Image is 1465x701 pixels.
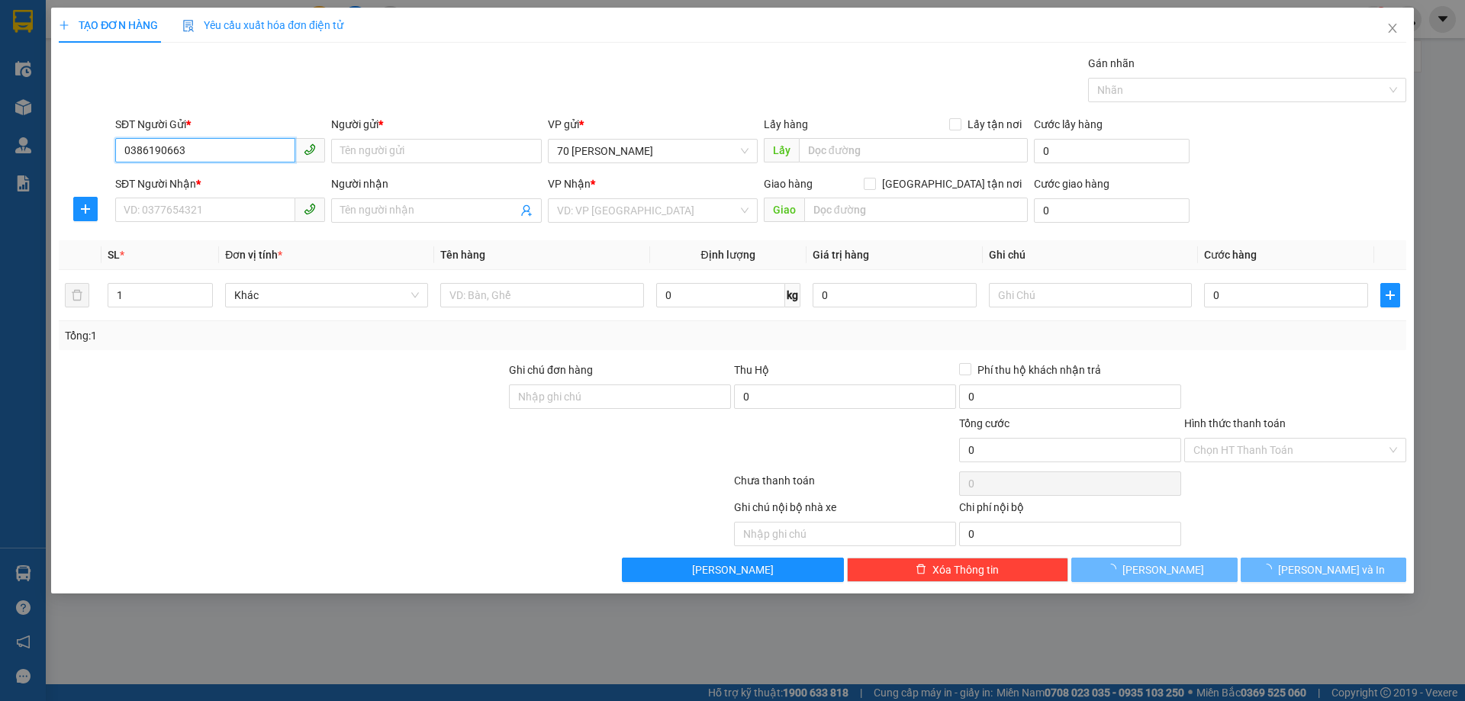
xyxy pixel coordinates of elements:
span: loading [1261,564,1278,574]
span: Đơn vị tính [225,249,282,261]
span: [GEOGRAPHIC_DATA] tận nơi [876,175,1028,192]
span: Lấy hàng [764,118,808,130]
span: 70 Nguyễn Hữu Huân [557,140,749,162]
button: [PERSON_NAME] [1071,558,1237,582]
span: plus [59,20,69,31]
label: Cước giao hàng [1034,178,1109,190]
span: Khác [234,284,419,307]
label: Gán nhãn [1088,57,1135,69]
span: Giá trị hàng [813,249,869,261]
input: VD: Bàn, Ghế [440,283,643,307]
div: Chi phí nội bộ [959,499,1181,522]
span: VP Nhận [548,178,591,190]
input: Ghi Chú [989,283,1192,307]
span: Giao [764,198,804,222]
div: Chưa thanh toán [732,472,958,499]
input: Cước giao hàng [1034,198,1190,223]
span: phone [304,143,316,156]
label: Hình thức thanh toán [1184,417,1286,429]
div: Người gửi [331,116,541,133]
span: Thu Hộ [734,364,769,376]
button: delete [65,283,89,307]
span: Yêu cầu xuất hóa đơn điện tử [182,19,343,31]
input: Dọc đường [799,138,1028,162]
input: Cước lấy hàng [1034,139,1190,163]
button: plus [1380,283,1400,307]
span: plus [74,203,97,215]
span: TẠO ĐƠN HÀNG [59,19,158,31]
span: Phí thu hộ khách nhận trả [971,362,1107,378]
div: VP gửi [548,116,758,133]
div: Tổng: 1 [65,327,565,344]
button: plus [73,197,98,221]
button: Close [1371,8,1414,50]
input: Ghi chú đơn hàng [509,384,731,409]
span: phone [304,203,316,215]
span: [PERSON_NAME] [1122,561,1204,578]
span: [PERSON_NAME] [692,561,774,578]
span: Giao hàng [764,178,813,190]
div: Người nhận [331,175,541,192]
div: SĐT Người Nhận [115,175,325,192]
span: kg [785,283,800,307]
span: Lấy [764,138,799,162]
span: delete [916,564,926,576]
div: SĐT Người Gửi [115,116,325,133]
button: deleteXóa Thông tin [847,558,1069,582]
input: Nhập ghi chú [734,522,956,546]
span: SL [108,249,120,261]
span: Lấy tận nơi [961,116,1028,133]
span: Cước hàng [1204,249,1257,261]
th: Ghi chú [983,240,1198,270]
span: Định lượng [701,249,755,261]
span: [PERSON_NAME] và In [1278,561,1385,578]
span: Tổng cước [959,417,1009,429]
label: Cước lấy hàng [1034,118,1103,130]
input: Dọc đường [804,198,1028,222]
button: [PERSON_NAME] và In [1241,558,1406,582]
button: [PERSON_NAME] [622,558,844,582]
span: loading [1106,564,1122,574]
input: 0 [813,283,977,307]
img: icon [182,20,195,32]
span: plus [1381,289,1399,301]
label: Ghi chú đơn hàng [509,364,593,376]
span: close [1386,22,1399,34]
div: Ghi chú nội bộ nhà xe [734,499,956,522]
span: Tên hàng [440,249,485,261]
span: user-add [520,204,533,217]
span: Xóa Thông tin [932,561,999,578]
